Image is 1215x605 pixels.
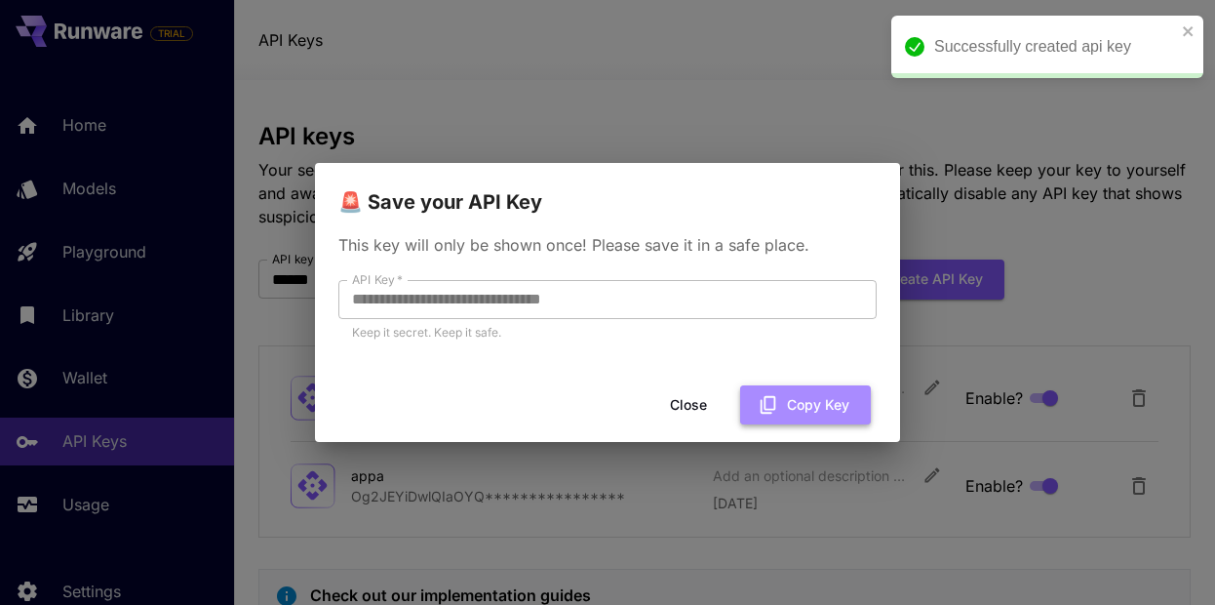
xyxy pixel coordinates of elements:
button: close [1182,23,1195,39]
h2: 🚨 Save your API Key [315,163,900,218]
p: This key will only be shown once! Please save it in a safe place. [338,233,877,257]
div: Successfully created api key [934,35,1176,59]
label: API Key [352,271,403,288]
button: Copy Key [740,385,871,425]
p: Keep it secret. Keep it safe. [352,323,863,343]
button: Close [645,385,732,425]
